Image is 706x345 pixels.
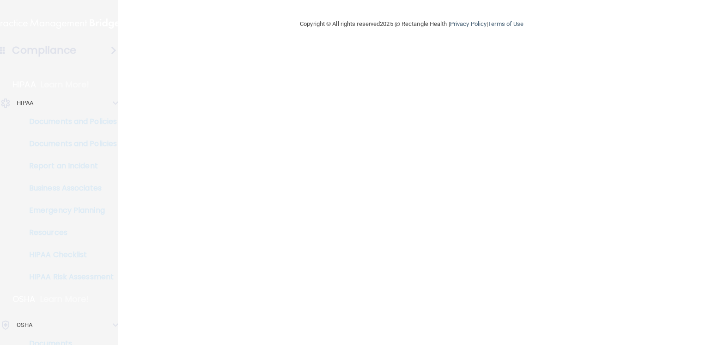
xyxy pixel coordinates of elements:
[6,206,132,215] p: Emergency Planning
[6,139,132,148] p: Documents and Policies
[6,228,132,237] p: Resources
[40,294,89,305] p: Learn More!
[6,272,132,282] p: HIPAA Risk Assessment
[450,20,487,27] a: Privacy Policy
[17,320,32,331] p: OSHA
[6,117,132,126] p: Documents and Policies
[488,20,523,27] a: Terms of Use
[6,184,132,193] p: Business Associates
[17,98,34,109] p: HIPAA
[41,79,90,90] p: Learn More!
[12,79,36,90] p: HIPAA
[243,9,580,39] div: Copyright © All rights reserved 2025 @ Rectangle Health | |
[12,294,36,305] p: OSHA
[6,161,132,171] p: Report an Incident
[12,44,76,57] h4: Compliance
[6,250,132,259] p: HIPAA Checklist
